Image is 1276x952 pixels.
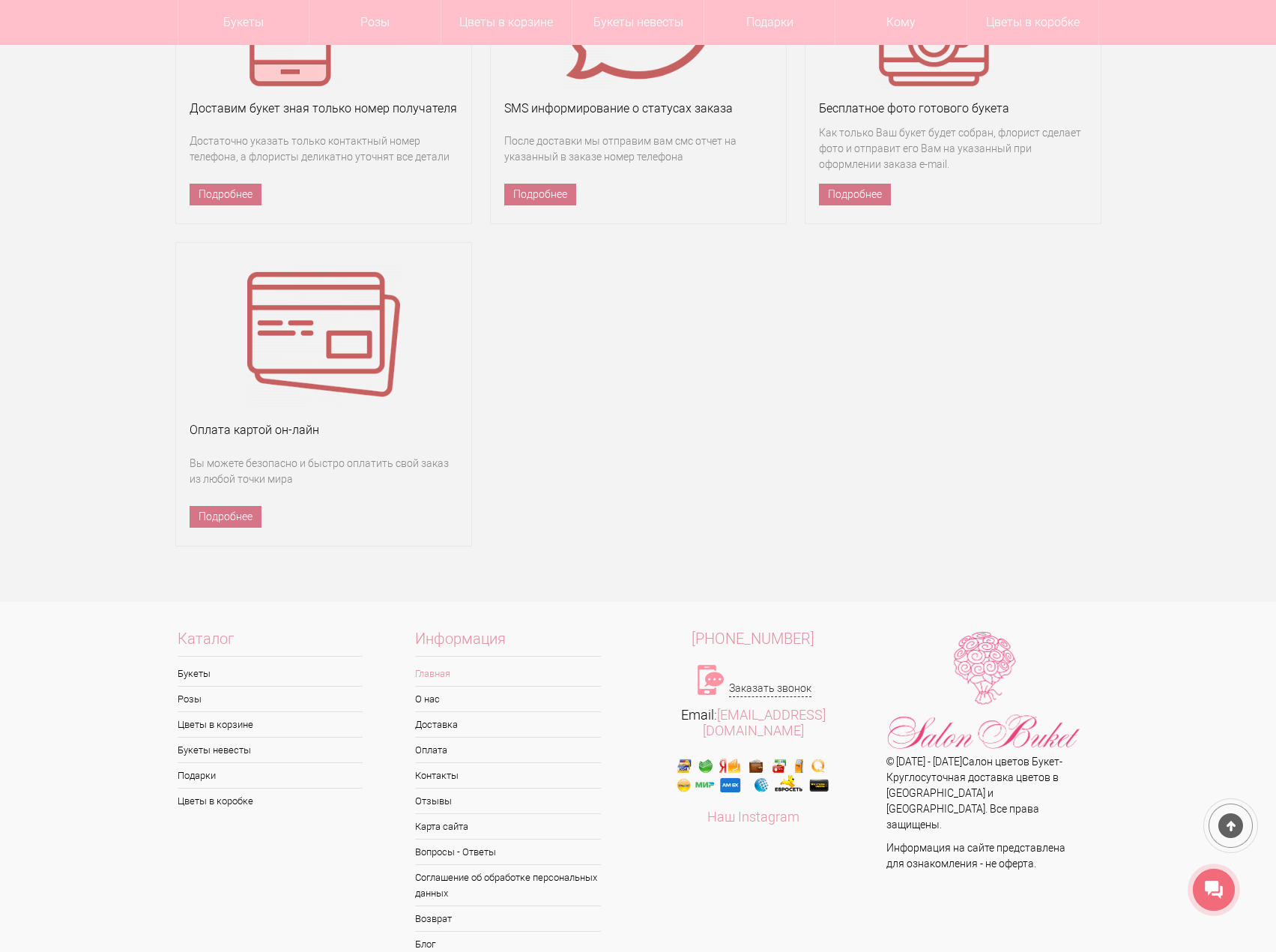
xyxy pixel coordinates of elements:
[415,763,601,788] a: Контакты
[415,738,601,762] a: Оплата
[886,842,1065,870] span: Информация на сайте представлена для ознакомления - не оферта.
[415,906,601,931] a: Возврат
[178,712,363,737] a: Цветы в корзине
[504,133,772,165] span: После доставки мы отправим вам смс отчет на указанный в заказе номер телефона
[886,631,1081,754] img: Цветы Нижний Новгород
[819,125,1087,172] span: Как только Ваш букет будет собран, флорист сделает фото и отправит его Вам на указанный при оформ...
[190,423,458,439] a: Оплата картой он-лайн
[819,101,1009,115] span: Бесплатное фото готового букета
[703,707,826,738] a: [EMAIL_ADDRESS][DOMAIN_NAME]
[504,101,733,115] span: SMS информирование о статусах заказа
[190,101,457,115] span: Доставим букет зная только номер получателя
[819,184,891,205] a: Подробнее
[638,707,869,738] div: Email:
[178,661,363,686] a: Букеты
[178,763,363,788] a: Подарки
[247,258,400,411] img: Оплата картой он-лайн
[178,687,363,711] a: Розы
[819,101,1087,117] a: Бесплатное фото готового букета
[415,631,601,657] span: Информация
[504,184,576,205] a: Подробнее
[962,756,1059,768] a: Салон цветов Букет
[638,631,869,647] a: [PHONE_NUMBER]
[415,865,601,906] a: Соглашение об обработке персональных данных
[415,712,601,737] a: Доставка
[729,681,811,697] a: Заказать звонок
[190,423,319,437] span: Оплата картой он-лайн
[190,101,458,117] a: Доставим букет зная только номер получателя
[886,756,1062,831] span: © [DATE] - [DATE] - Круглосуточная доставка цветов в [GEOGRAPHIC_DATA] и [GEOGRAPHIC_DATA]. Все п...
[692,630,814,648] span: [PHONE_NUMBER]
[178,631,363,657] span: Каталог
[178,738,363,762] a: Букеты невесты
[707,809,799,825] a: Наш Instagram
[190,133,458,165] span: Достаточно указать только контактный номер телефона, а флористы деликатно уточнят все детали
[190,506,261,528] a: Подробнее
[415,687,601,711] a: О нас
[415,814,601,839] a: Карта сайта
[415,661,601,686] a: Главная
[504,101,772,117] a: SMS информирование о статусах заказа
[415,789,601,813] a: Отзывы
[415,840,601,864] a: Вопросы - Ответы
[178,789,363,813] a: Цветы в коробке
[190,456,458,487] span: Вы можете безопасно и быстро оплатить свой заказ из любой точки мира
[190,184,261,205] a: Подробнее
